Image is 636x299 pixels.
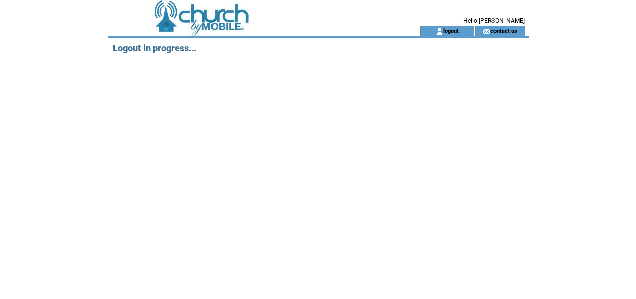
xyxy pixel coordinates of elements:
[483,27,490,35] img: contact_us_icon.gif
[113,43,196,53] span: Logout in progress...
[443,27,459,34] a: logout
[463,17,525,24] span: Hello [PERSON_NAME]
[490,27,517,34] a: contact us
[436,27,443,35] img: account_icon.gif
